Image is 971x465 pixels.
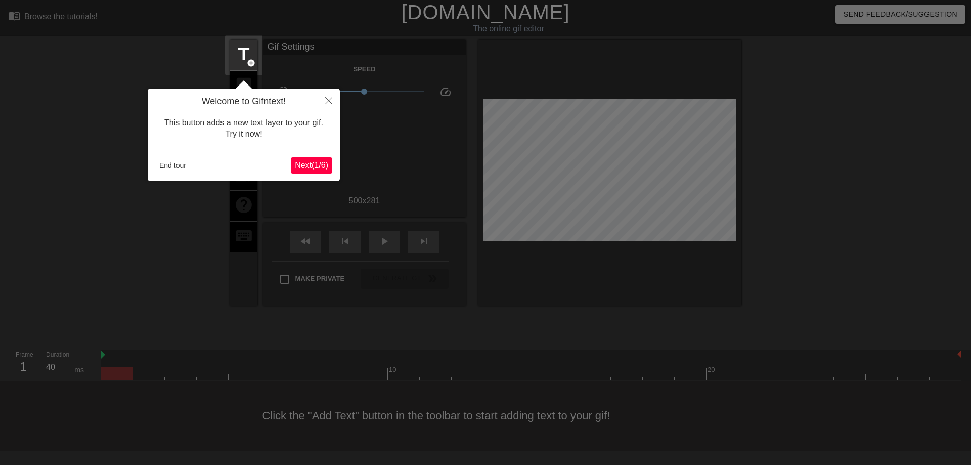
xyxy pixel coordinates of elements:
[155,158,190,173] button: End tour
[295,161,328,170] span: Next ( 1 / 6 )
[318,89,340,112] button: Close
[291,157,332,174] button: Next
[155,96,332,107] h4: Welcome to Gifntext!
[155,107,332,150] div: This button adds a new text layer to your gif. Try it now!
